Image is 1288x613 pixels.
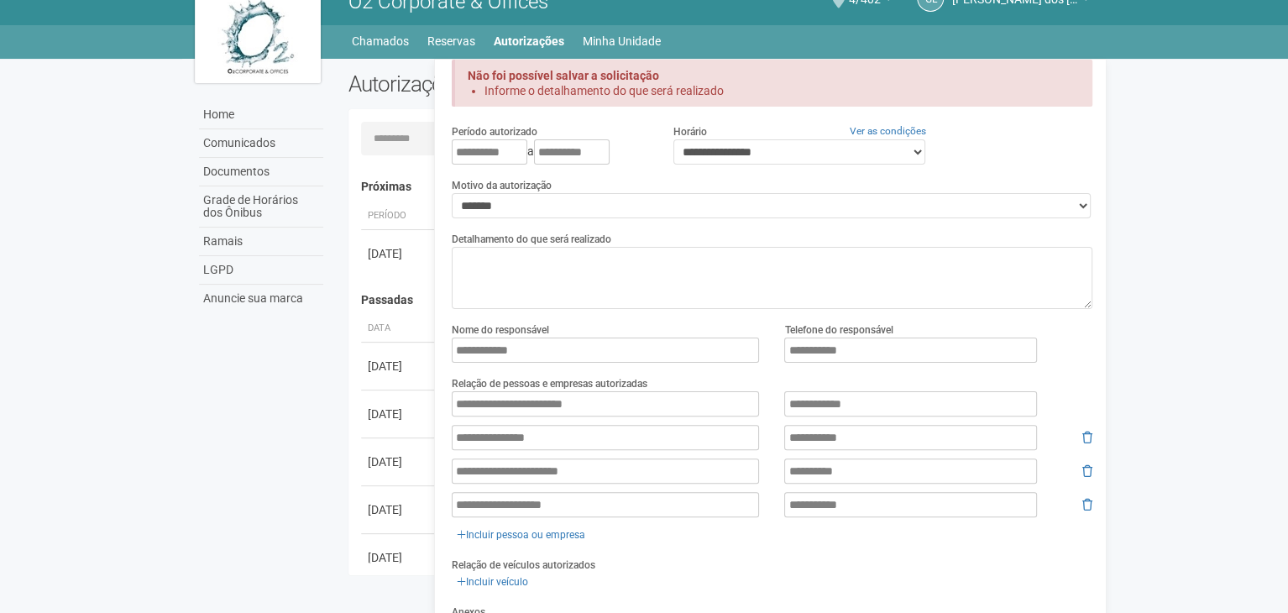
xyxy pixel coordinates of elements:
label: Nome do responsável [452,322,549,338]
div: [DATE] [368,358,430,375]
th: Período [361,202,437,230]
h4: Passadas [361,294,1081,306]
div: [DATE] [368,453,430,470]
label: Relação de veículos autorizados [452,558,595,573]
label: Detalhamento do que será realizado [452,232,611,247]
h4: Próximas [361,181,1081,193]
div: a [452,139,648,165]
a: Ramais [199,228,323,256]
a: Chamados [352,29,409,53]
th: Data [361,315,437,343]
label: Telefone do responsável [784,322,893,338]
a: Minha Unidade [583,29,661,53]
i: Remover [1082,432,1092,443]
a: Incluir veículo [452,573,533,591]
a: Home [199,101,323,129]
a: Incluir pessoa ou empresa [452,526,590,544]
a: Comunicados [199,129,323,158]
a: Autorizações [494,29,564,53]
label: Motivo da autorização [452,178,552,193]
a: Anuncie sua marca [199,285,323,312]
div: [DATE] [368,549,430,566]
i: Remover [1082,499,1092,511]
a: Reservas [427,29,475,53]
a: Ver as condições [850,125,926,137]
label: Horário [673,124,707,139]
a: LGPD [199,256,323,285]
label: Período autorizado [452,124,537,139]
label: Relação de pessoas e empresas autorizadas [452,376,647,391]
strong: Não foi possível salvar a solicitação [468,69,659,82]
h2: Autorizações [348,71,708,97]
a: Grade de Horários dos Ônibus [199,186,323,228]
i: Remover [1082,465,1092,477]
div: [DATE] [368,406,430,422]
li: Informe o detalhamento do que será realizado [484,83,1063,98]
div: [DATE] [368,245,430,262]
div: [DATE] [368,501,430,518]
a: Documentos [199,158,323,186]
